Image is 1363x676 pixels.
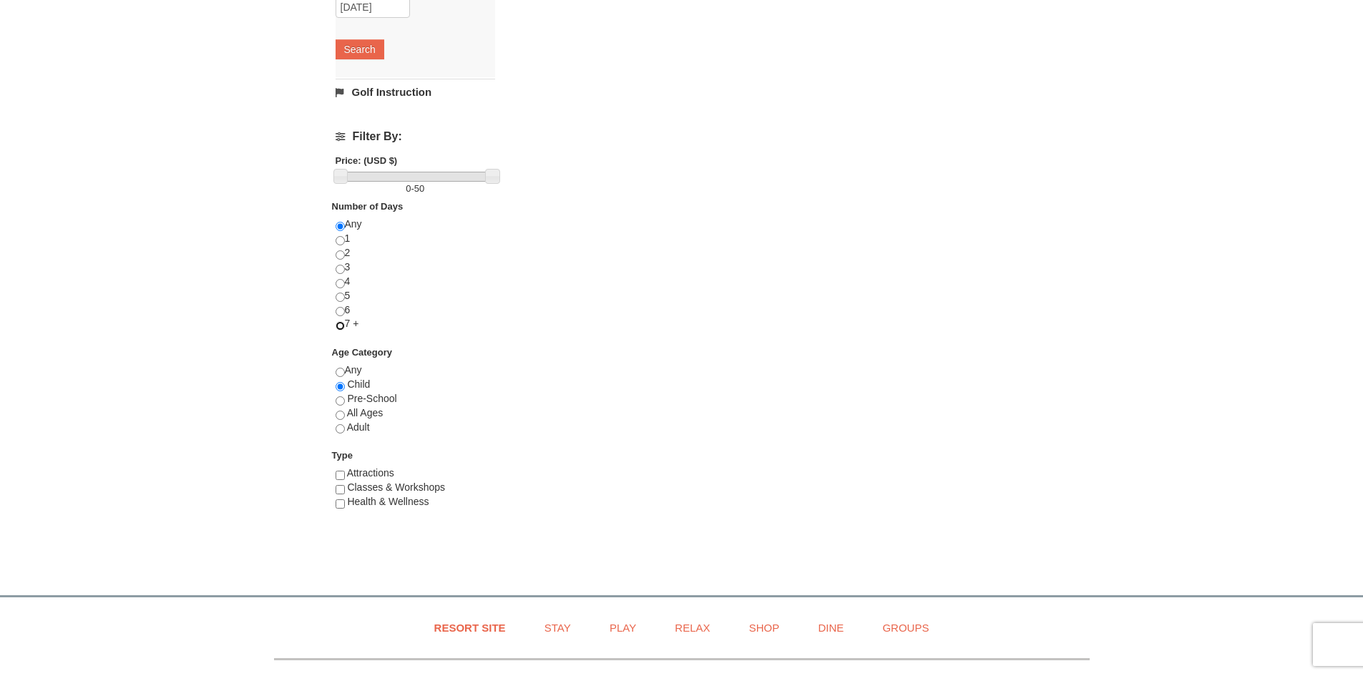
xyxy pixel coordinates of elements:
a: Dine [800,612,861,644]
span: Attractions [347,467,394,479]
span: All Ages [347,407,384,418]
strong: Number of Days [332,201,404,212]
span: 50 [414,183,424,194]
span: Pre-School [347,393,396,404]
button: Search [336,39,384,59]
a: Play [592,612,654,644]
span: Child [347,378,370,390]
strong: Age Category [332,347,393,358]
span: 0 [406,183,411,194]
div: Any 1 2 3 4 5 6 7 + [336,217,495,346]
span: Classes & Workshops [347,481,445,493]
a: Groups [864,612,947,644]
span: Health & Wellness [347,496,429,507]
strong: Price: (USD $) [336,155,398,166]
a: Resort Site [416,612,524,644]
span: Adult [347,421,370,433]
a: Shop [731,612,798,644]
div: Any [336,363,495,449]
label: - [336,182,495,196]
a: Golf Instruction [336,79,495,105]
strong: Type [332,450,353,461]
h4: Filter By: [336,130,495,143]
a: Relax [657,612,728,644]
a: Stay [527,612,589,644]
